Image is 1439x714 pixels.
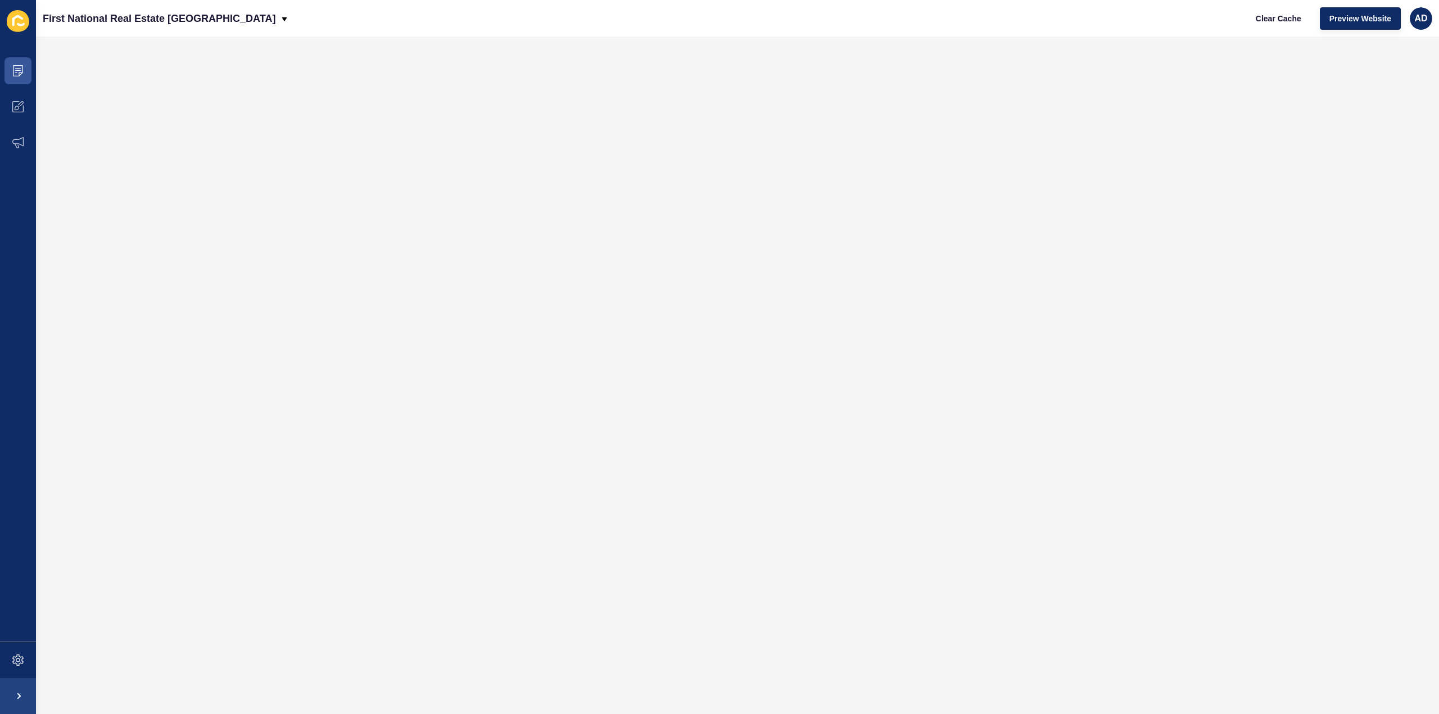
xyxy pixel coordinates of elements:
span: Clear Cache [1256,13,1301,24]
button: Clear Cache [1246,7,1311,30]
span: Preview Website [1329,13,1391,24]
span: AD [1414,13,1427,24]
p: First National Real Estate [GEOGRAPHIC_DATA] [43,4,275,33]
button: Preview Website [1320,7,1401,30]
